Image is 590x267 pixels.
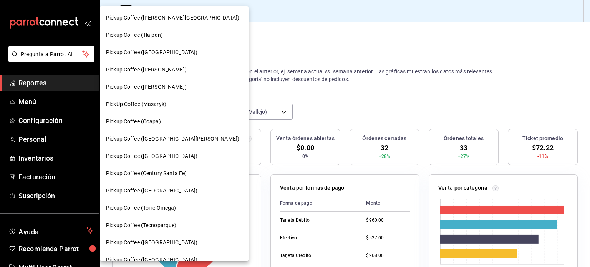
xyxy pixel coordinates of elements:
[100,217,249,234] div: Pickup Coffee (Tecnoparque)
[106,152,197,160] span: Pickup Coffee ([GEOGRAPHIC_DATA])
[106,31,163,39] span: Pickup Coffee (Tlalpan)
[100,78,249,96] div: Pickup Coffee ([PERSON_NAME])
[106,118,161,126] span: Pickup Coffee (Coapa)
[100,165,249,182] div: Pickup Coffee (Century Santa Fe)
[100,9,249,27] div: Pickup Coffee ([PERSON_NAME][GEOGRAPHIC_DATA])
[100,199,249,217] div: Pickup Coffee (Torre Omega)
[100,61,249,78] div: Pickup Coffee ([PERSON_NAME])
[106,135,239,143] span: Pickup Coffee ([GEOGRAPHIC_DATA][PERSON_NAME])
[100,113,249,130] div: Pickup Coffee (Coapa)
[100,130,249,148] div: Pickup Coffee ([GEOGRAPHIC_DATA][PERSON_NAME])
[106,256,197,264] span: Pickup Coffee ([GEOGRAPHIC_DATA])
[100,148,249,165] div: Pickup Coffee ([GEOGRAPHIC_DATA])
[106,100,166,108] span: PickUp Coffee (Masaryk)
[100,27,249,44] div: Pickup Coffee (Tlalpan)
[106,239,197,247] span: Pickup Coffee ([GEOGRAPHIC_DATA])
[106,187,197,195] span: Pickup Coffee ([GEOGRAPHIC_DATA])
[106,83,187,91] span: Pickup Coffee ([PERSON_NAME])
[106,48,197,56] span: Pickup Coffee ([GEOGRAPHIC_DATA])
[106,204,176,212] span: Pickup Coffee (Torre Omega)
[106,221,177,229] span: Pickup Coffee (Tecnoparque)
[106,66,187,74] span: Pickup Coffee ([PERSON_NAME])
[100,96,249,113] div: PickUp Coffee (Masaryk)
[100,182,249,199] div: Pickup Coffee ([GEOGRAPHIC_DATA])
[106,14,239,22] span: Pickup Coffee ([PERSON_NAME][GEOGRAPHIC_DATA])
[100,44,249,61] div: Pickup Coffee ([GEOGRAPHIC_DATA])
[100,234,249,251] div: Pickup Coffee ([GEOGRAPHIC_DATA])
[106,169,187,177] span: Pickup Coffee (Century Santa Fe)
